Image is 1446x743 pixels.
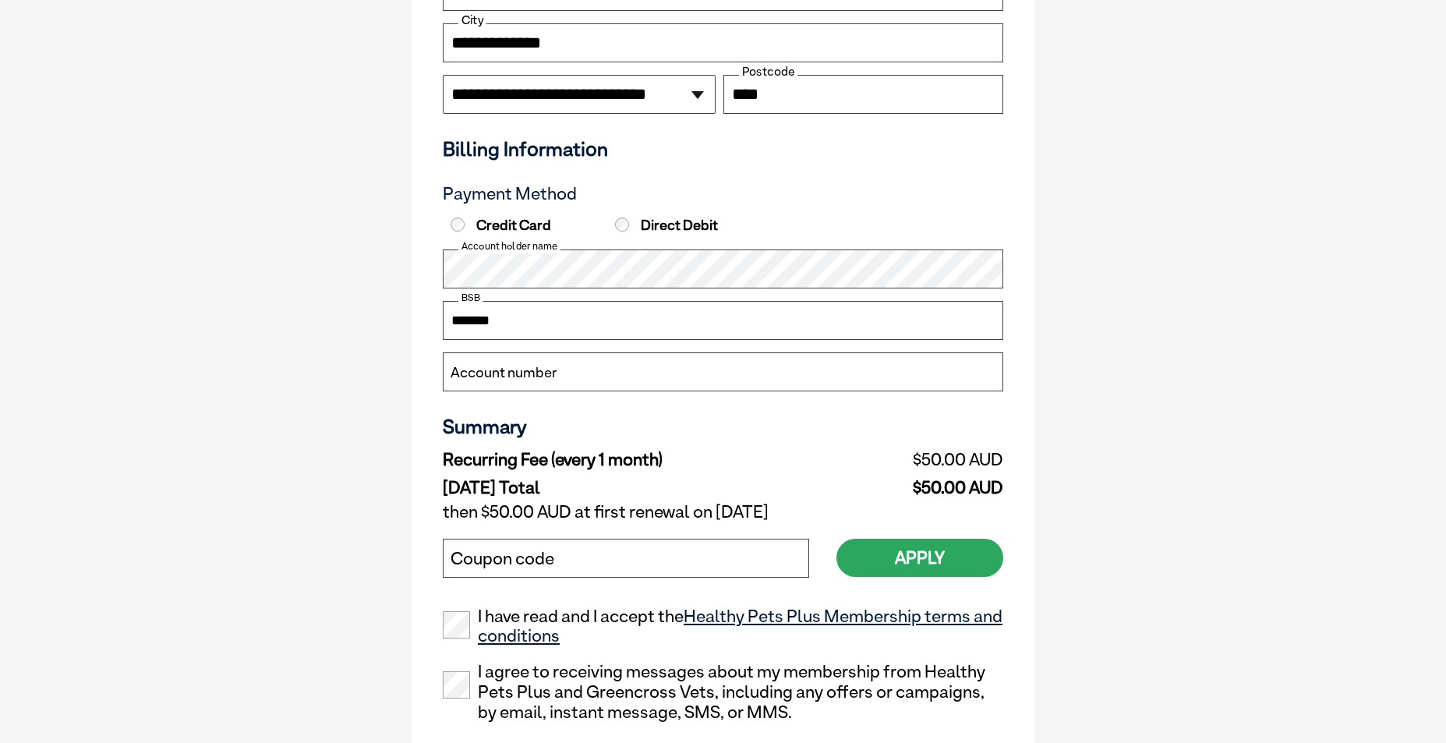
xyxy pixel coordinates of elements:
[837,474,1003,498] td: $50.00 AUD
[443,415,1003,438] h3: Summary
[447,217,607,234] label: Credit Card
[443,671,470,699] input: I agree to receiving messages about my membership from Healthy Pets Plus and Greencross Vets, inc...
[458,239,560,253] label: Account holder name
[443,498,1003,526] td: then $50.00 AUD at first renewal on [DATE]
[458,13,486,27] label: City
[451,363,557,383] label: Account number
[478,606,1002,646] a: Healthy Pets Plus Membership terms and conditions
[443,662,1003,722] label: I agree to receiving messages about my membership from Healthy Pets Plus and Greencross Vets, inc...
[451,218,465,232] input: Credit Card
[611,217,772,234] label: Direct Debit
[837,446,1003,474] td: $50.00 AUD
[836,539,1003,577] button: Apply
[443,474,837,498] td: [DATE] Total
[443,607,1003,647] label: I have read and I accept the
[739,65,797,79] label: Postcode
[443,446,837,474] td: Recurring Fee (every 1 month)
[615,218,629,232] input: Direct Debit
[443,611,470,639] input: I have read and I accept theHealthy Pets Plus Membership terms and conditions
[443,184,1003,204] h3: Payment Method
[443,137,1003,161] h3: Billing Information
[458,291,483,305] label: BSB
[451,549,554,569] label: Coupon code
